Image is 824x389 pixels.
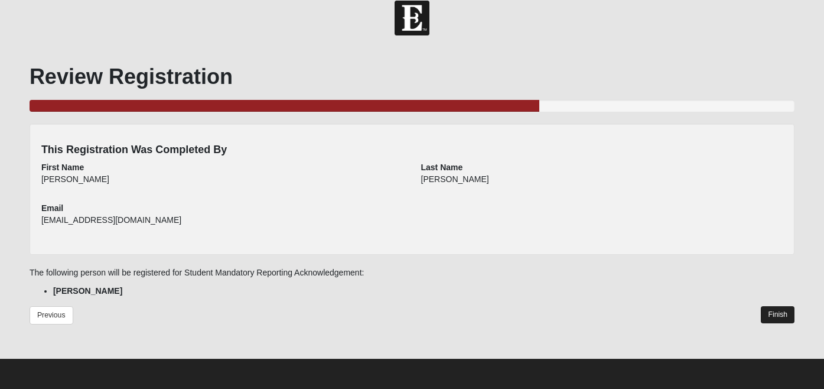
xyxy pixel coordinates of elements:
img: Church of Eleven22 Logo [395,1,429,35]
div: [PERSON_NAME] [41,173,403,193]
div: [EMAIL_ADDRESS][DOMAIN_NAME] [41,214,403,234]
a: Previous [30,306,73,325]
h4: This Registration Was Completed By [41,144,783,157]
div: [PERSON_NAME] [421,173,783,193]
label: Email [41,202,63,214]
p: The following person will be registered for Student Mandatory Reporting Acknowledgement: [30,267,794,279]
label: Last Name [421,161,463,173]
strong: [PERSON_NAME] [53,286,122,296]
label: First Name [41,161,84,173]
h1: Review Registration [30,64,794,89]
a: Finish [761,306,794,323]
